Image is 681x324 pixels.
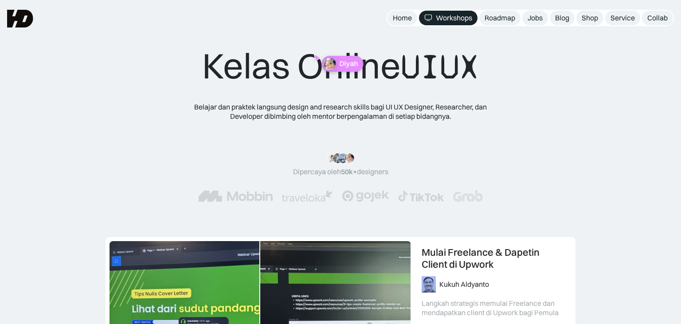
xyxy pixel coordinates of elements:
div: Blog [555,13,569,23]
div: Home [393,13,412,23]
div: Collab [647,13,668,23]
div: Workshops [436,13,472,23]
a: Roadmap [479,11,521,25]
div: Service [611,13,635,23]
p: Diyah [340,59,358,68]
a: Jobs [522,11,548,25]
a: Service [605,11,640,25]
div: Dipercaya oleh designers [293,167,388,176]
div: Jobs [528,13,543,23]
a: Collab [642,11,673,25]
a: Shop [576,11,603,25]
span: 50k+ [341,167,357,176]
a: Workshops [419,11,477,25]
div: Kelas Online [202,44,479,88]
div: Shop [582,13,598,23]
div: Roadmap [485,13,515,23]
a: Blog [550,11,575,25]
span: UIUX [401,46,479,88]
div: Belajar dan praktek langsung design and research skills bagi UI UX Designer, Researcher, dan Deve... [181,102,500,121]
a: Home [387,11,417,25]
